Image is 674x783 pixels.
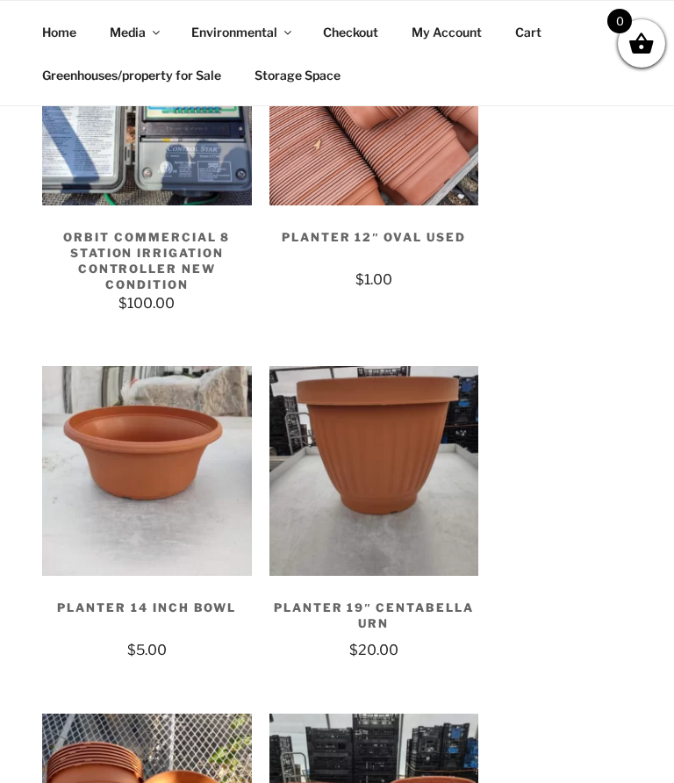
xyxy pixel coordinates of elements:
[94,11,173,54] a: Media
[269,212,479,269] h2: Planter 12″ Oval Used
[26,11,632,97] nav: Top Menu
[26,54,236,97] a: Greenhouses/property for Sale
[355,271,364,288] span: $
[307,11,393,54] a: Checkout
[118,295,127,312] span: $
[42,582,252,640] h2: Planter 14 Inch Bowl
[349,642,398,658] bdi: 20.00
[269,366,479,661] a: Planter 19″ Centabella Urn $20.00
[42,366,252,576] img: Planter 14 Inch Bowl
[127,642,136,658] span: $
[607,9,632,33] span: 0
[499,11,556,54] a: Cart
[127,642,167,658] bdi: 5.00
[355,271,392,288] bdi: 1.00
[396,11,497,54] a: My Account
[176,11,305,54] a: Environmental
[118,295,175,312] bdi: 100.00
[42,212,252,292] h2: Orbit commercial 8 station irrigation controller New Condition
[239,54,355,97] a: Storage Space
[42,366,252,661] a: Planter 14 Inch Bowl $5.00
[269,582,479,640] h2: Planter 19″ Centabella Urn
[26,11,91,54] a: Home
[269,366,479,576] img: Planter 19" Centabella Urn
[349,642,358,658] span: $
